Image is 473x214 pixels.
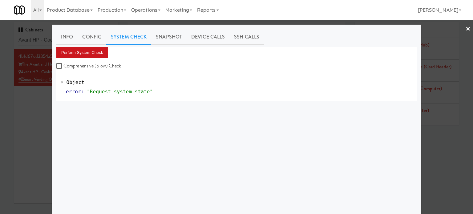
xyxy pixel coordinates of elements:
a: Device Calls [187,29,229,45]
span: : [81,89,84,95]
span: error [66,89,81,95]
button: Perform System Check [56,47,108,58]
label: Comprehensive (Slow) Check [56,61,121,71]
a: SSH Calls [229,29,264,45]
a: × [466,20,471,39]
input: Comprehensive (Slow) Check [56,64,63,69]
span: "Request system state" [87,89,153,95]
span: Object [67,79,84,85]
a: Snapshot [151,29,187,45]
a: Info [56,29,78,45]
img: Micromart [14,5,25,15]
a: Config [78,29,106,45]
a: System Check [106,29,151,45]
